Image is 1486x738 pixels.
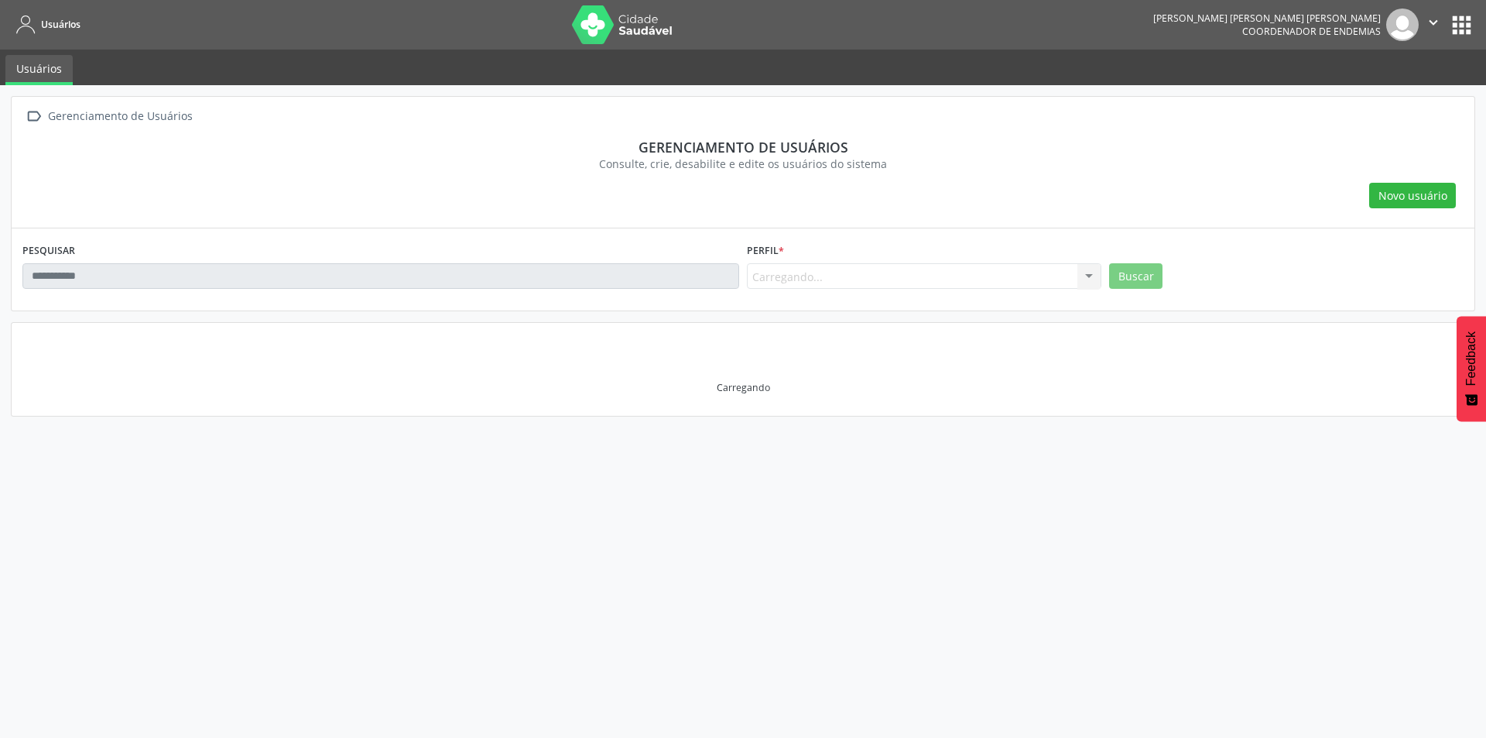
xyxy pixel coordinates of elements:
[33,139,1453,156] div: Gerenciamento de usuários
[5,55,73,85] a: Usuários
[1425,14,1442,31] i: 
[1153,12,1381,25] div: [PERSON_NAME] [PERSON_NAME] [PERSON_NAME]
[1386,9,1419,41] img: img
[11,12,80,37] a: Usuários
[22,105,195,128] a:  Gerenciamento de Usuários
[1378,187,1447,204] span: Novo usuário
[22,105,45,128] i: 
[1448,12,1475,39] button: apps
[33,156,1453,172] div: Consulte, crie, desabilite e edite os usuários do sistema
[41,18,80,31] span: Usuários
[1464,331,1478,386] span: Feedback
[1457,316,1486,421] button: Feedback - Mostrar pesquisa
[22,239,75,263] label: PESQUISAR
[1369,183,1456,209] button: Novo usuário
[45,105,195,128] div: Gerenciamento de Usuários
[1419,9,1448,41] button: 
[717,381,770,394] div: Carregando
[1109,263,1162,290] button: Buscar
[747,239,784,263] label: Perfil
[1242,25,1381,38] span: Coordenador de Endemias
